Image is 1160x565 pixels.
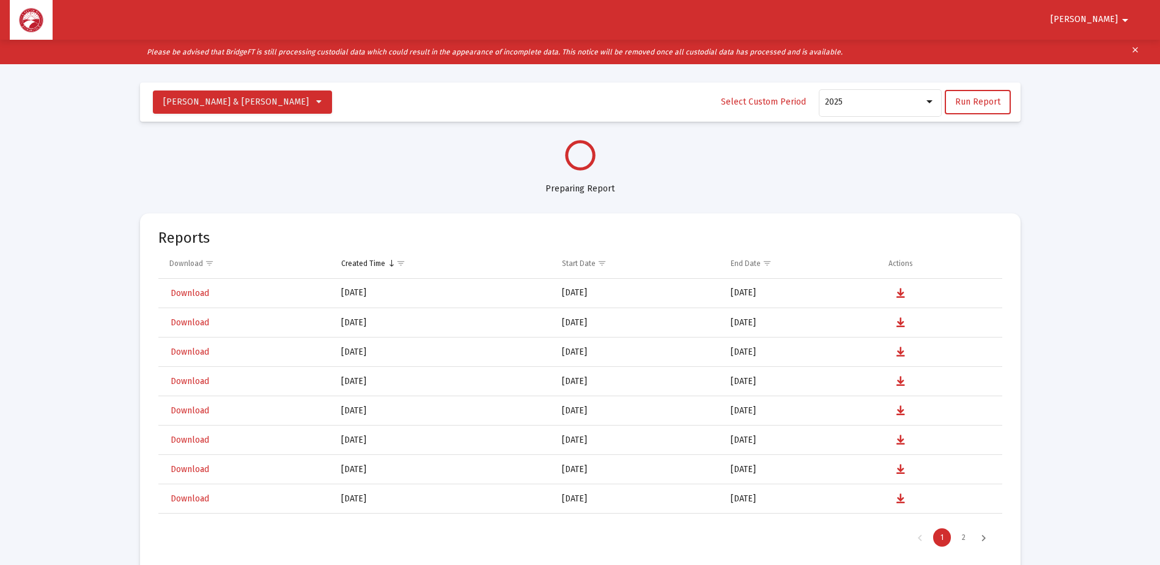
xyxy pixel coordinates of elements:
div: Page 1 [933,528,951,547]
span: 2025 [825,97,843,107]
span: Download [171,376,209,386]
span: Download [171,464,209,475]
div: Preparing Report [140,171,1021,195]
div: Download [169,259,203,268]
td: [DATE] [553,279,722,308]
td: [DATE] [722,484,880,514]
span: [PERSON_NAME] [1051,15,1118,25]
span: Download [171,347,209,357]
mat-card-title: Reports [158,232,210,244]
div: [DATE] [341,375,545,388]
td: [DATE] [722,279,880,308]
div: Data grid [158,249,1002,555]
td: [DATE] [722,396,880,426]
div: [DATE] [341,287,545,299]
td: [DATE] [722,367,880,396]
span: Show filter options for column 'Start Date' [597,259,607,268]
td: [DATE] [553,514,722,543]
div: [DATE] [341,317,545,329]
td: Column Download [158,249,333,278]
td: Column Created Time [333,249,553,278]
mat-icon: clear [1131,43,1140,61]
div: End Date [731,259,761,268]
div: Created Time [341,259,385,268]
span: Download [171,405,209,416]
i: Please be advised that BridgeFT is still processing custodial data which could result in the appe... [147,48,843,56]
div: Start Date [562,259,596,268]
td: [DATE] [722,514,880,543]
td: Column Start Date [553,249,722,278]
div: [DATE] [341,346,545,358]
span: Show filter options for column 'End Date' [763,259,772,268]
span: Show filter options for column 'Created Time' [396,259,405,268]
td: [DATE] [553,484,722,514]
div: [DATE] [341,493,545,505]
span: [PERSON_NAME] & [PERSON_NAME] [163,97,309,107]
div: Actions [888,259,913,268]
td: [DATE] [553,396,722,426]
button: Run Report [945,90,1011,114]
span: Download [171,317,209,328]
span: Show filter options for column 'Download' [205,259,214,268]
td: [DATE] [722,338,880,367]
td: [DATE] [722,308,880,338]
td: [DATE] [553,338,722,367]
td: [DATE] [553,367,722,396]
td: Column Actions [880,249,1002,278]
span: Download [171,435,209,445]
div: Page Navigation [158,520,1002,555]
span: Run Report [955,97,1000,107]
div: [DATE] [341,405,545,417]
td: [DATE] [553,455,722,484]
div: Previous Page [910,528,930,547]
div: Next Page [973,528,994,547]
td: [DATE] [722,426,880,455]
td: [DATE] [722,455,880,484]
img: Dashboard [19,8,43,32]
span: Download [171,288,209,298]
td: Column End Date [722,249,880,278]
button: [PERSON_NAME] & [PERSON_NAME] [153,90,332,114]
div: Page 2 [955,528,973,547]
button: [PERSON_NAME] [1036,7,1147,32]
span: Select Custom Period [721,97,806,107]
td: [DATE] [553,426,722,455]
td: [DATE] [553,308,722,338]
span: Download [171,493,209,504]
div: [DATE] [341,463,545,476]
div: [DATE] [341,434,545,446]
mat-icon: arrow_drop_down [1118,8,1132,32]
